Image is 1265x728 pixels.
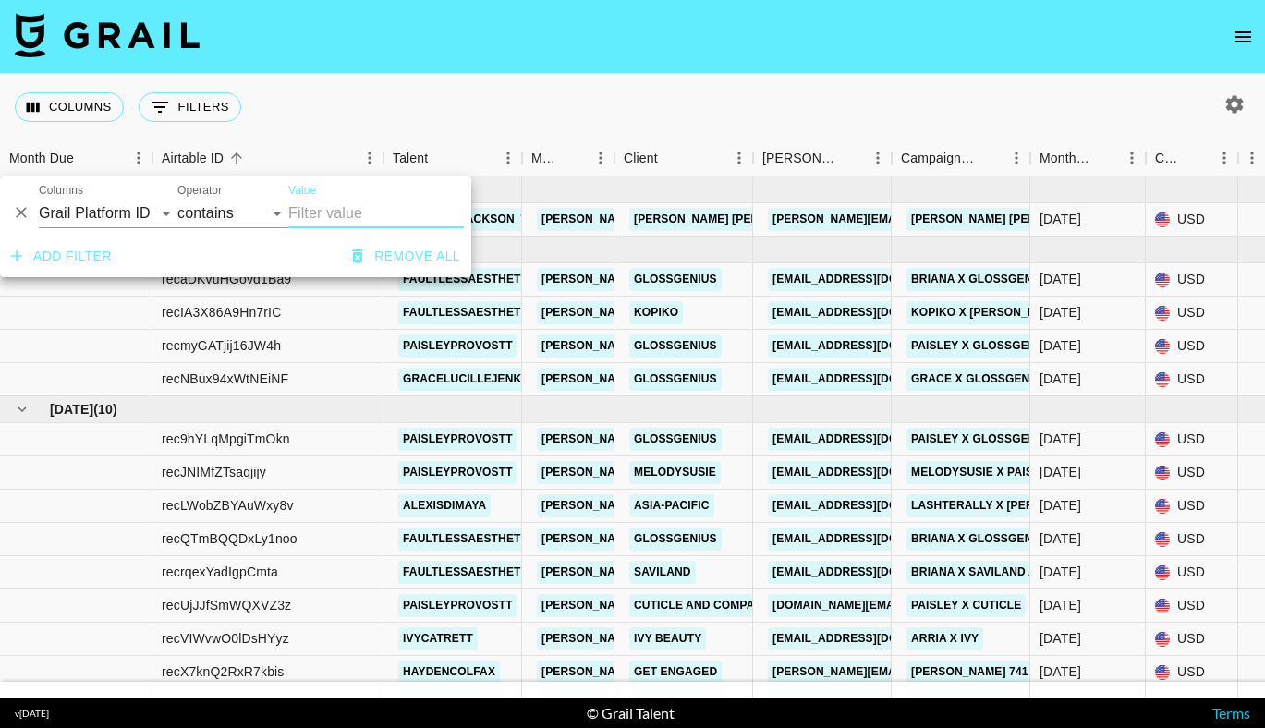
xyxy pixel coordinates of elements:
a: [PERSON_NAME][EMAIL_ADDRESS][PERSON_NAME][DOMAIN_NAME] [537,561,933,584]
a: Get Engaged [629,661,722,684]
div: USD [1146,490,1238,523]
a: Paisley x GlossGenius [906,334,1060,358]
div: USD [1146,330,1238,363]
a: ARRIA X IVY [906,627,983,650]
div: Airtable ID [162,140,224,176]
a: Paisley x Cuticle [906,594,1026,617]
button: Menu [494,144,522,172]
a: paisleyprovostt [398,461,517,484]
div: rec9hYLqMpgiTmOkn [162,430,290,448]
a: faultlessaesthetics [398,528,544,551]
button: Sort [428,145,454,171]
div: Talent [383,140,522,176]
div: Booker [753,140,892,176]
div: USD [1146,523,1238,556]
div: May '25 [1040,210,1081,228]
div: Jul '25 [1040,430,1081,448]
a: Asia-pacific [629,494,714,517]
button: Remove all [345,239,468,273]
a: [PERSON_NAME][EMAIL_ADDRESS][PERSON_NAME][DOMAIN_NAME] [537,334,933,358]
button: hide children [9,396,35,422]
div: USD [1146,556,1238,589]
a: faultlessaesthetics [398,301,544,324]
div: Jun '25 [1040,336,1081,355]
a: [PERSON_NAME][EMAIL_ADDRESS][PERSON_NAME][DOMAIN_NAME] [537,428,933,451]
a: [EMAIL_ADDRESS][DOMAIN_NAME] [768,368,975,391]
a: [EMAIL_ADDRESS][DOMAIN_NAME] [768,461,975,484]
button: Sort [561,145,587,171]
a: faultlessaesthetics [398,561,544,584]
a: paisleyprovostt [398,334,517,358]
a: GlossGenius [629,368,722,391]
a: [PERSON_NAME][EMAIL_ADDRESS][PERSON_NAME][DOMAIN_NAME] [537,368,933,391]
a: Briana x Saviland Airbrush [906,561,1092,584]
a: gracelucillejenkins [398,368,545,391]
label: Columns [39,183,83,199]
a: [EMAIL_ADDRESS][DOMAIN_NAME] [768,627,975,650]
span: [DATE] [50,400,93,419]
button: Menu [356,144,383,172]
div: recX7knQ2RxR7kbis [162,662,285,681]
a: [EMAIL_ADDRESS][DOMAIN_NAME] [768,268,975,291]
a: Cuticle and Company [629,594,775,617]
div: Jul '25 [1040,529,1081,548]
a: [PERSON_NAME] [PERSON_NAME] [629,208,832,231]
div: recVIWvwO0lDsHYyz [162,629,289,648]
div: Jul '25 [1040,629,1081,648]
div: recLWobZBYAuWxy8v [162,496,294,515]
label: Value [288,183,316,199]
div: recrqexYadIgpCmta [162,563,278,581]
img: Grail Talent [15,13,200,57]
div: USD [1146,589,1238,623]
div: recJNIMfZTsaqjijy [162,463,266,481]
div: [PERSON_NAME] [762,140,838,176]
a: Briana x GlossGenius [906,268,1056,291]
input: Filter value [288,199,464,228]
a: [EMAIL_ADDRESS][DOMAIN_NAME] [768,428,975,451]
a: Ivy Beauty [629,627,706,650]
a: ivycatrett [398,627,478,650]
div: Month Due [9,140,74,176]
button: Menu [1210,144,1238,172]
a: GlossGenius [629,334,722,358]
div: Jul '25 [1040,463,1081,481]
a: Grace x GlossGenius [906,368,1053,391]
label: Operator [177,183,222,199]
div: Jul '25 [1040,662,1081,681]
a: Kopiko x [PERSON_NAME] [906,301,1069,324]
a: haydencolfax [398,661,500,684]
button: Delete [7,199,35,226]
div: Airtable ID [152,140,383,176]
a: [PERSON_NAME][EMAIL_ADDRESS][PERSON_NAME][DOMAIN_NAME] [537,208,933,231]
button: Sort [74,145,100,171]
button: Menu [587,144,614,172]
div: Month Due [1030,140,1146,176]
a: [EMAIL_ADDRESS][DOMAIN_NAME] [768,301,975,324]
button: Show filters [139,92,241,122]
a: [EMAIL_ADDRESS][DOMAIN_NAME] [768,528,975,551]
button: Menu [1003,144,1030,172]
a: [PERSON_NAME][EMAIL_ADDRESS][PERSON_NAME][DOMAIN_NAME] [537,268,933,291]
a: Paisley x GlossGenius [906,428,1060,451]
div: Currency [1146,140,1238,176]
button: Sort [658,145,684,171]
button: Sort [1092,145,1118,171]
div: Campaign (Type) [892,140,1030,176]
button: Menu [125,144,152,172]
div: USD [1146,423,1238,456]
button: Menu [864,144,892,172]
div: Month Due [1040,140,1092,176]
a: Lashterally x [PERSON_NAME] [906,494,1106,517]
a: MelodySusie [629,461,721,484]
div: Currency [1155,140,1185,176]
div: Talent [393,140,428,176]
a: Kopiko [629,301,683,324]
button: Menu [725,144,753,172]
a: faultlessaesthetics [398,268,544,291]
div: USD [1146,363,1238,396]
button: Select columns [15,92,124,122]
button: Sort [838,145,864,171]
div: Jul '25 [1040,496,1081,515]
div: USD [1146,656,1238,689]
a: Briana x GlossGenius [906,528,1056,551]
